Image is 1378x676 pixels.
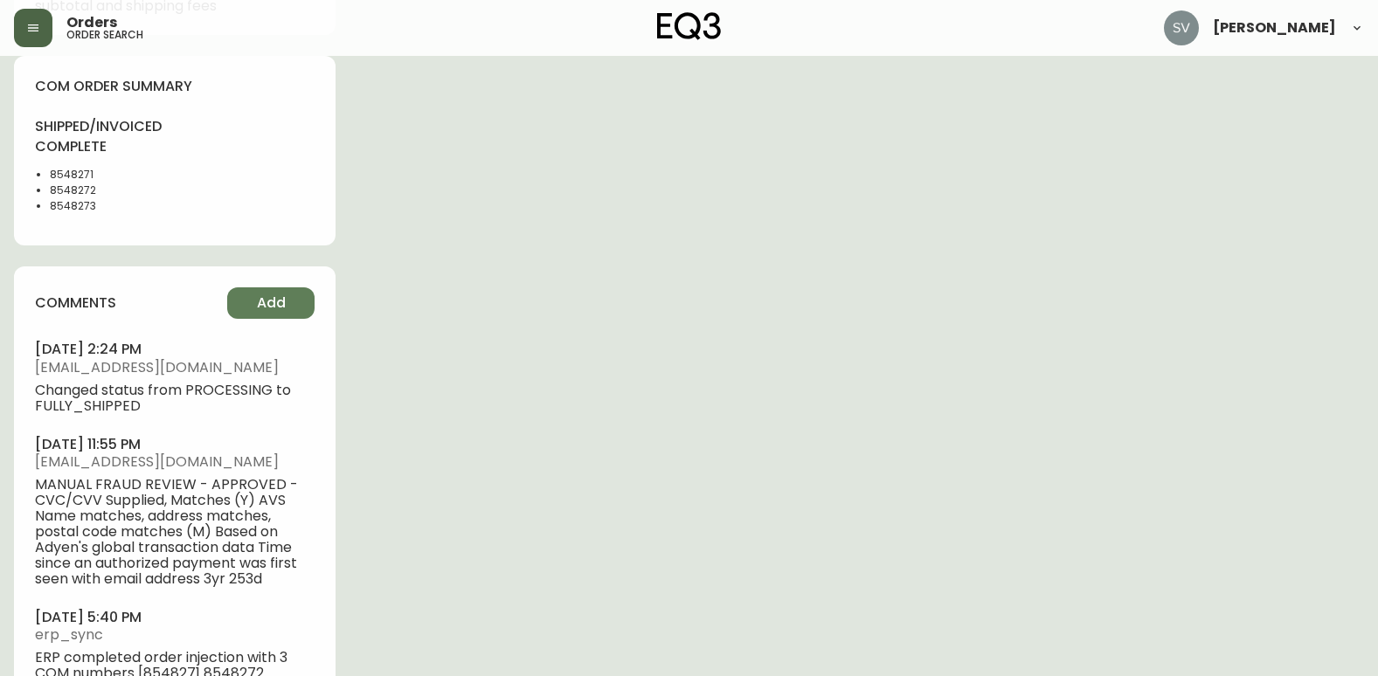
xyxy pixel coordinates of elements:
[66,30,143,40] h5: order search
[66,16,117,30] span: Orders
[50,183,164,198] li: 8548272
[35,627,315,643] span: erp_sync
[35,77,315,96] h4: com order summary
[35,477,315,587] span: MANUAL FRAUD REVIEW - APPROVED - CVC/CVV Supplied, Matches (Y) AVS Name matches, address matches,...
[35,608,315,627] h4: [DATE] 5:40 pm
[35,340,315,359] h4: [DATE] 2:24 pm
[35,117,164,156] h4: shipped/invoiced complete
[657,12,722,40] img: logo
[35,293,116,313] h4: comments
[257,293,286,313] span: Add
[35,435,315,454] h4: [DATE] 11:55 pm
[50,167,164,183] li: 8548271
[1213,21,1336,35] span: [PERSON_NAME]
[35,360,315,376] span: [EMAIL_ADDRESS][DOMAIN_NAME]
[50,198,164,214] li: 8548273
[35,383,315,414] span: Changed status from PROCESSING to FULLY_SHIPPED
[227,287,315,319] button: Add
[1164,10,1199,45] img: 0ef69294c49e88f033bcbeb13310b844
[35,454,315,470] span: [EMAIL_ADDRESS][DOMAIN_NAME]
